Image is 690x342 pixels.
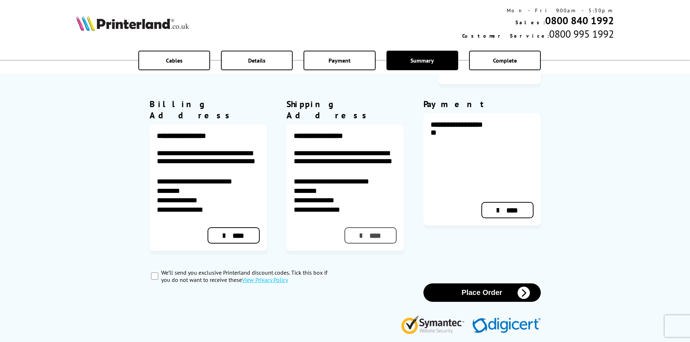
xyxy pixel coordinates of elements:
span: Customer Service: [462,33,549,39]
span: 0800 995 1992 [549,27,614,41]
span: Details [248,57,265,64]
div: Mon - Fri 9:00am - 5:30pm [462,7,614,14]
span: Cables [166,57,183,64]
button: Place Order [423,283,541,302]
img: Digicert [472,318,541,334]
img: Symantec Website Security [401,313,469,334]
div: Billing Address [150,98,267,121]
div: Payment [423,98,541,110]
span: Summary [410,57,434,64]
span: Complete [493,57,517,64]
span: Payment [329,57,351,64]
a: modal_privacy [242,276,288,283]
span: Sales: [515,19,545,26]
div: Shipping Address [287,98,404,121]
a: 0800 840 1992 [545,14,614,27]
img: Printerland Logo [76,15,189,31]
label: We’ll send you exclusive Printerland discount codes. Tick this box if you do not want to receive ... [161,269,337,283]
